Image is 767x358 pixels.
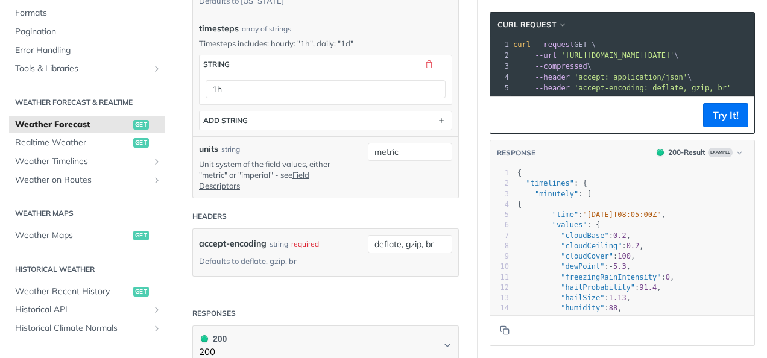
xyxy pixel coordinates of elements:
[617,252,631,260] span: 100
[513,62,592,71] span: \
[513,40,596,49] span: GET \
[490,272,509,283] div: 11
[651,146,748,159] button: 200200-ResultExample
[517,262,631,271] span: : ,
[9,4,165,22] a: Formats
[517,169,522,177] span: {
[609,262,613,271] span: -
[437,59,448,70] button: Hide
[513,73,692,81] span: \
[9,23,165,41] a: Pagination
[561,283,635,292] span: "hailProbability"
[199,253,297,270] div: Defaults to deflate, gzip, br
[192,308,236,319] div: Responses
[613,262,627,271] span: 5.3
[9,152,165,171] a: Weather TimelinesShow subpages for Weather Timelines
[9,134,165,152] a: Realtime Weatherget
[613,231,627,240] span: 0.2
[221,144,240,155] div: string
[561,304,604,312] span: "humidity"
[627,242,640,250] span: 0.2
[490,241,509,251] div: 8
[490,83,511,93] div: 5
[535,40,574,49] span: --request
[535,84,570,92] span: --header
[15,119,130,131] span: Weather Forecast
[517,283,661,292] span: : ,
[490,168,509,178] div: 1
[496,321,513,339] button: Copy to clipboard
[15,26,162,38] span: Pagination
[9,171,165,189] a: Weather on RoutesShow subpages for Weather on Routes
[199,170,309,190] a: Field Descriptors
[490,293,509,303] div: 13
[490,199,509,210] div: 4
[526,179,573,187] span: "timelines"
[9,319,165,338] a: Historical Climate NormalsShow subpages for Historical Climate Normals
[9,227,165,245] a: Weather Mapsget
[703,103,748,127] button: Try It!
[582,210,661,219] span: "[DATE]T08:05:00Z"
[152,324,162,333] button: Show subpages for Historical Climate Normals
[490,251,509,262] div: 9
[657,149,664,156] span: 200
[199,38,452,49] p: Timesteps includes: hourly: "1h", daily: "1d"
[203,60,230,69] div: string
[517,190,592,198] span: : [
[490,283,509,293] div: 12
[9,97,165,108] h2: Weather Forecast & realtime
[517,242,644,250] span: : ,
[517,200,522,209] span: {
[15,137,130,149] span: Realtime Weather
[490,314,509,324] div: 15
[490,303,509,313] div: 14
[152,157,162,166] button: Show subpages for Weather Timelines
[152,64,162,74] button: Show subpages for Tools & Libraries
[201,335,208,342] span: 200
[513,51,679,60] span: \
[561,315,674,323] span: "precipitationProbability"
[490,72,511,83] div: 4
[517,294,631,302] span: : ,
[517,273,674,281] span: : ,
[561,273,661,281] span: "freezingRainIntensity"
[490,231,509,241] div: 7
[490,39,511,50] div: 1
[552,210,578,219] span: "time"
[490,50,511,61] div: 2
[561,262,604,271] span: "dewPoint"
[639,283,657,292] span: 91.4
[15,45,162,57] span: Error Handling
[199,332,227,345] div: 200
[291,235,319,253] div: required
[9,208,165,219] h2: Weather Maps
[192,211,227,222] div: Headers
[535,73,570,81] span: --header
[517,179,587,187] span: : {
[678,315,683,323] span: 0
[15,155,149,168] span: Weather Timelines
[490,210,509,220] div: 5
[517,315,687,323] span: : ,
[535,62,587,71] span: --compressed
[15,230,130,242] span: Weather Maps
[490,220,509,230] div: 6
[574,73,687,81] span: 'accept: application/json'
[203,116,248,125] div: ADD string
[15,304,149,316] span: Historical API
[561,242,622,250] span: "cloudCeiling"
[609,294,627,302] span: 1.13
[9,301,165,319] a: Historical APIShow subpages for Historical API
[133,287,149,297] span: get
[199,159,350,192] p: Unit system of the field values, either "metric" or "imperial" - see
[443,341,452,350] svg: Chevron
[199,22,239,35] span: timesteps
[517,304,622,312] span: : ,
[15,63,149,75] span: Tools & Libraries
[497,19,556,30] span: cURL Request
[133,231,149,240] span: get
[15,174,149,186] span: Weather on Routes
[561,231,608,240] span: "cloudBase"
[490,189,509,199] div: 3
[517,210,666,219] span: : ,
